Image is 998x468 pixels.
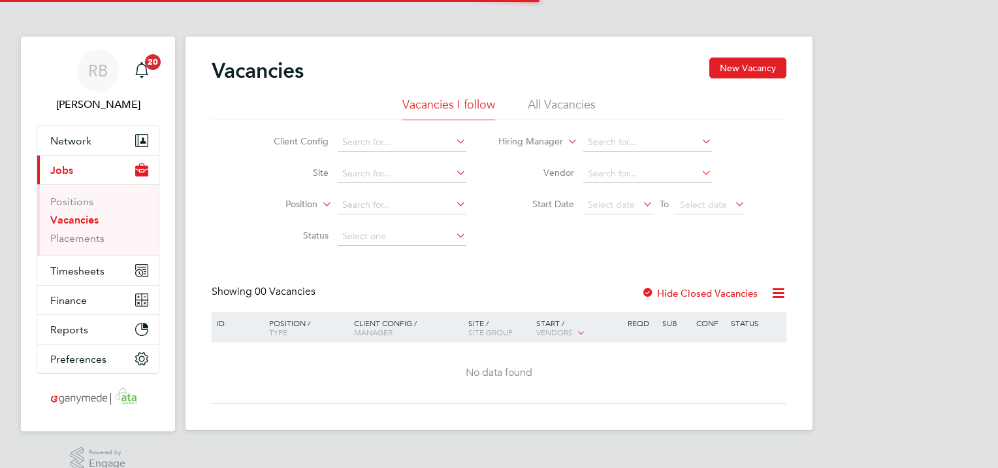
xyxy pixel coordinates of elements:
[259,312,351,343] div: Position /
[37,97,159,112] span: Renata Barbosa
[338,196,466,214] input: Search for...
[37,184,159,256] div: Jobs
[269,327,287,337] span: Type
[214,366,784,380] div: No data found
[253,167,329,178] label: Site
[354,327,393,337] span: Manager
[536,327,573,337] span: Vendors
[499,198,574,210] label: Start Date
[89,447,125,458] span: Powered by
[693,312,727,334] div: Conf
[47,387,150,408] img: ganymedesolutions-logo-retina.png
[588,199,635,210] span: Select date
[338,133,466,152] input: Search for...
[37,387,159,408] a: Go to home page
[488,135,563,148] label: Hiring Manager
[533,312,624,344] div: Start /
[641,287,758,299] label: Hide Closed Vacancies
[37,344,159,373] button: Preferences
[50,214,99,226] a: Vacancies
[659,312,693,334] div: Sub
[37,50,159,112] a: RB[PERSON_NAME]
[583,133,712,152] input: Search for...
[465,312,534,343] div: Site /
[50,135,91,147] span: Network
[88,62,108,79] span: RB
[338,165,466,183] input: Search for...
[50,232,105,244] a: Placements
[499,167,574,178] label: Vendor
[728,312,784,334] div: Status
[21,37,175,431] nav: Main navigation
[709,58,786,78] button: New Vacancy
[255,285,315,298] span: 00 Vacancies
[50,294,87,307] span: Finance
[242,198,317,211] label: Position
[351,312,465,343] div: Client Config /
[37,256,159,285] button: Timesheets
[37,315,159,344] button: Reports
[37,156,159,184] button: Jobs
[253,135,329,147] label: Client Config
[212,285,318,299] div: Showing
[402,97,495,120] li: Vacancies I follow
[468,327,513,337] span: Site Group
[656,195,673,212] span: To
[212,58,304,84] h2: Vacancies
[145,54,161,70] span: 20
[338,227,466,246] input: Select one
[37,286,159,314] button: Finance
[253,229,329,241] label: Status
[50,265,105,277] span: Timesheets
[583,165,712,183] input: Search for...
[129,50,155,92] a: 20
[680,199,727,210] span: Select date
[624,312,658,334] div: Reqd
[528,97,596,120] li: All Vacancies
[50,164,73,176] span: Jobs
[37,126,159,155] button: Network
[50,353,106,365] span: Preferences
[50,195,93,208] a: Positions
[214,312,259,334] div: ID
[50,324,88,336] span: Reports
